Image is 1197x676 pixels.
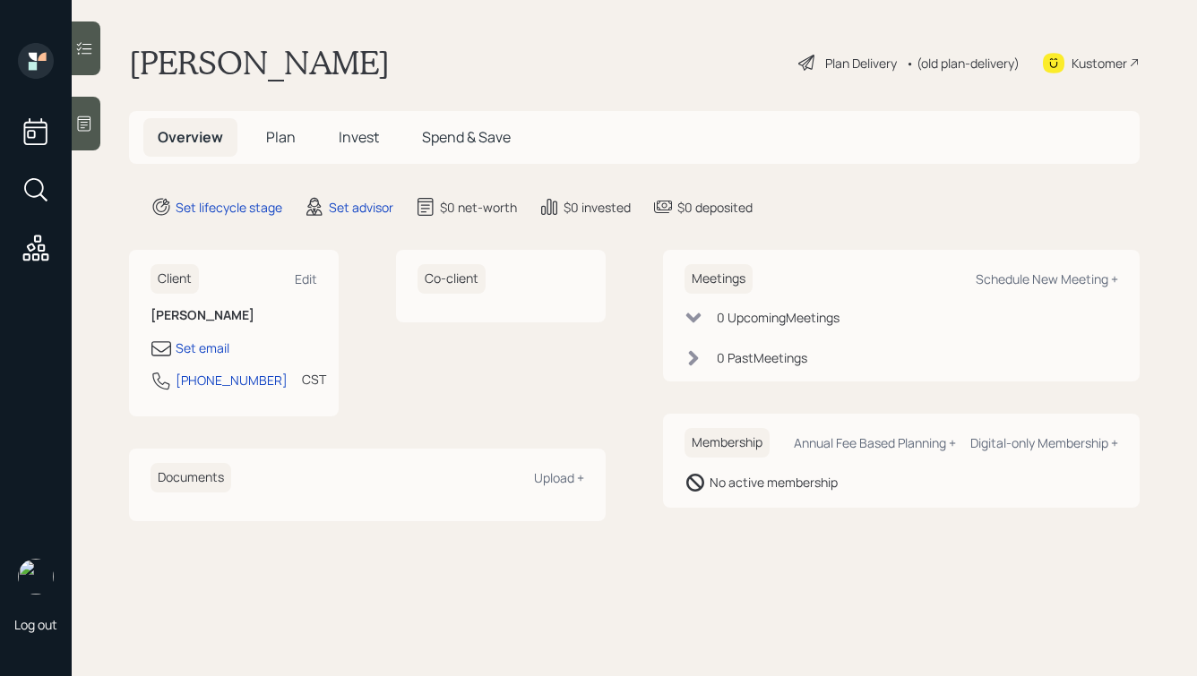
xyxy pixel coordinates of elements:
div: No active membership [710,473,838,492]
h6: Meetings [685,264,753,294]
div: $0 deposited [677,198,753,217]
div: $0 invested [564,198,631,217]
div: $0 net-worth [440,198,517,217]
h6: Co-client [418,264,486,294]
div: Annual Fee Based Planning + [794,434,956,451]
div: Set lifecycle stage [176,198,282,217]
div: [PHONE_NUMBER] [176,371,288,389]
h1: [PERSON_NAME] [129,43,390,82]
div: 0 Past Meeting s [717,348,807,367]
img: hunter_neumayer.jpg [18,559,54,595]
h6: Documents [151,463,231,492]
span: Overview [158,127,223,147]
div: Plan Delivery [825,54,897,73]
div: Upload + [534,469,584,486]
h6: Membership [685,428,770,458]
div: 0 Upcoming Meeting s [717,308,840,327]
div: Edit [295,270,317,287]
div: • (old plan-delivery) [906,54,1020,73]
h6: Client [151,264,199,294]
div: Schedule New Meeting + [976,270,1118,287]
div: Set advisor [329,198,393,217]
div: Kustomer [1072,54,1127,73]
span: Plan [266,127,296,147]
div: CST [302,370,326,389]
div: Log out [14,616,57,633]
div: Set email [176,338,229,357]
div: Digital-only Membership + [970,434,1118,451]
span: Spend & Save [422,127,511,147]
h6: [PERSON_NAME] [151,308,317,323]
span: Invest [339,127,379,147]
